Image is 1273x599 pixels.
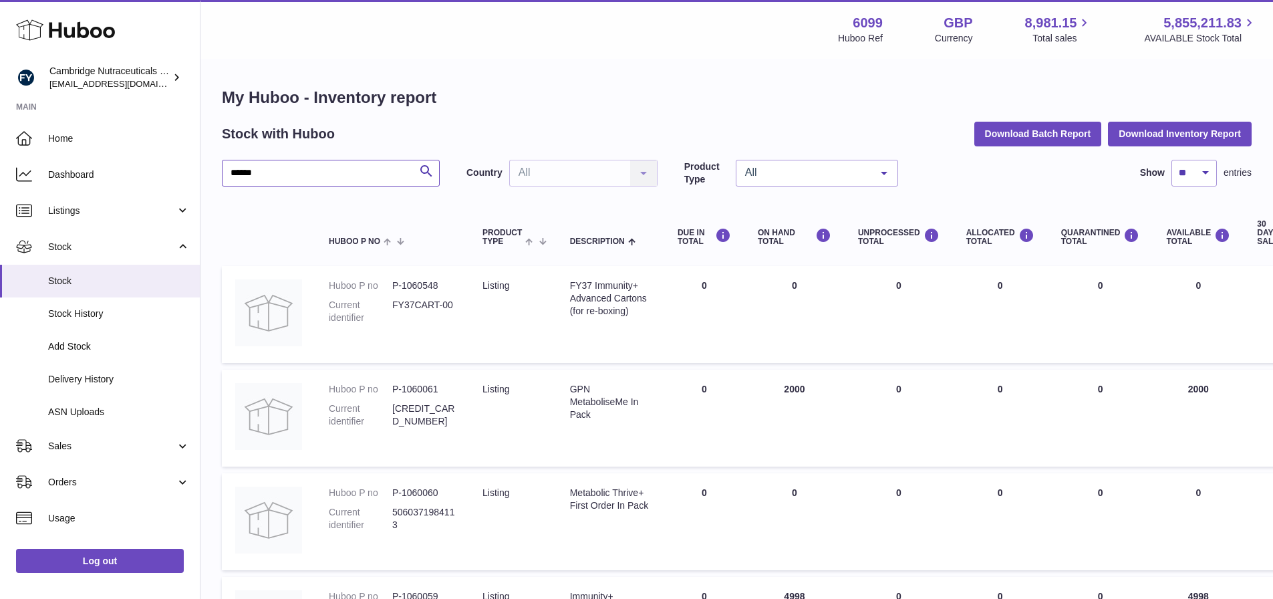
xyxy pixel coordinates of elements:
span: listing [482,487,509,498]
img: product image [235,487,302,554]
td: 0 [744,473,845,570]
div: Huboo Ref [838,32,883,45]
dd: P-1060061 [392,383,456,396]
span: 0 [1098,487,1103,498]
img: product image [235,383,302,450]
span: ASN Uploads [48,406,190,418]
td: 0 [845,473,953,570]
strong: 6099 [853,14,883,32]
dd: FY37CART-00 [392,299,456,324]
div: ON HAND Total [758,228,831,246]
a: 8,981.15 Total sales [1025,14,1093,45]
span: 0 [1098,280,1103,291]
span: Orders [48,476,176,489]
dd: 5060371984113 [392,506,456,531]
span: AVAILABLE Stock Total [1144,32,1257,45]
dt: Current identifier [329,402,392,428]
div: ALLOCATED Total [966,228,1034,246]
span: Stock [48,241,176,253]
div: UNPROCESSED Total [858,228,940,246]
dt: Huboo P no [329,279,392,292]
a: Log out [16,549,184,573]
span: Delivery History [48,373,190,386]
h2: Stock with Huboo [222,125,335,143]
label: Product Type [684,160,729,186]
span: 5,855,211.83 [1163,14,1242,32]
span: Add Stock [48,340,190,353]
label: Show [1140,166,1165,179]
span: Dashboard [48,168,190,181]
dt: Current identifier [329,299,392,324]
td: 0 [664,473,744,570]
img: product image [235,279,302,346]
dt: Current identifier [329,506,392,531]
dt: Huboo P no [329,383,392,396]
dt: Huboo P no [329,487,392,499]
strong: GBP [944,14,972,32]
div: Metabolic Thrive+ First Order In Pack [570,487,651,512]
div: Currency [935,32,973,45]
td: 0 [953,266,1048,363]
span: Total sales [1032,32,1092,45]
span: Home [48,132,190,145]
span: Listings [48,205,176,217]
span: listing [482,384,509,394]
span: 8,981.15 [1025,14,1077,32]
div: FY37 Immunity+ Advanced Cartons (for re-boxing) [570,279,651,318]
dd: P-1060548 [392,279,456,292]
span: All [742,166,871,179]
span: Usage [48,512,190,525]
td: 0 [1153,473,1244,570]
label: Country [466,166,503,179]
span: listing [482,280,509,291]
span: [EMAIL_ADDRESS][DOMAIN_NAME] [49,78,196,89]
td: 0 [953,473,1048,570]
dd: P-1060060 [392,487,456,499]
a: 5,855,211.83 AVAILABLE Stock Total [1144,14,1257,45]
td: 2000 [744,370,845,467]
div: Cambridge Nutraceuticals Ltd [49,65,170,90]
td: 0 [1153,266,1244,363]
span: Sales [48,440,176,453]
div: GPN MetaboliseMe In Pack [570,383,651,421]
td: 2000 [1153,370,1244,467]
button: Download Batch Report [974,122,1102,146]
td: 0 [664,370,744,467]
span: Description [570,237,625,246]
td: 0 [953,370,1048,467]
span: Stock [48,275,190,287]
span: Product Type [482,229,522,246]
img: internalAdmin-6099@internal.huboo.com [16,68,36,88]
span: Huboo P no [329,237,380,246]
button: Download Inventory Report [1108,122,1252,146]
td: 0 [744,266,845,363]
td: 0 [845,266,953,363]
td: 0 [664,266,744,363]
span: entries [1224,166,1252,179]
div: QUARANTINED Total [1061,228,1140,246]
h1: My Huboo - Inventory report [222,87,1252,108]
span: 0 [1098,384,1103,394]
div: DUE IN TOTAL [678,228,731,246]
div: AVAILABLE Total [1166,228,1230,246]
td: 0 [845,370,953,467]
dd: [CREDIT_CARD_NUMBER] [392,402,456,428]
span: Stock History [48,308,190,320]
